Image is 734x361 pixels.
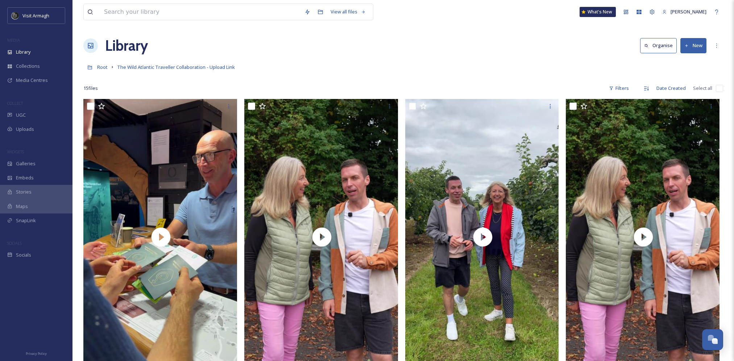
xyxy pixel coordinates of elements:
[16,126,34,133] span: Uploads
[659,5,710,19] a: [PERSON_NAME]
[22,12,49,19] span: Visit Armagh
[605,81,633,95] div: Filters
[16,203,28,210] span: Maps
[16,188,32,195] span: Stories
[7,240,22,246] span: SOCIALS
[105,35,148,57] a: Library
[12,12,19,19] img: THE-FIRST-PLACE-VISIT-ARMAGH.COM-BLACK.jpg
[83,85,98,92] span: 15 file s
[580,7,616,17] a: What's New
[671,8,706,15] span: [PERSON_NAME]
[640,38,677,53] button: Organise
[327,5,369,19] a: View all files
[16,217,36,224] span: SnapLink
[680,38,706,53] button: New
[26,349,47,357] a: Privacy Policy
[693,85,712,92] span: Select all
[97,64,108,70] span: Root
[16,174,34,181] span: Embeds
[26,351,47,356] span: Privacy Policy
[702,329,723,350] button: Open Chat
[117,64,235,70] span: The Wild Atlantic Traveller Collaboration - Upload Link
[7,100,23,106] span: COLLECT
[16,252,31,258] span: Socials
[100,4,301,20] input: Search your library
[97,63,108,71] a: Root
[16,77,48,84] span: Media Centres
[7,149,24,154] span: WIDGETS
[640,38,680,53] a: Organise
[16,160,36,167] span: Galleries
[16,63,40,70] span: Collections
[7,37,20,43] span: MEDIA
[16,112,26,119] span: UGC
[653,81,689,95] div: Date Created
[16,49,30,55] span: Library
[117,63,235,71] a: The Wild Atlantic Traveller Collaboration - Upload Link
